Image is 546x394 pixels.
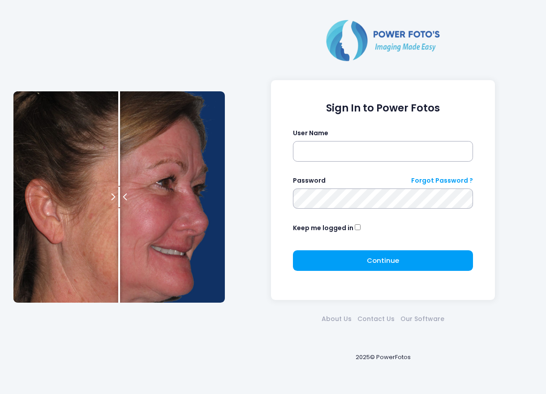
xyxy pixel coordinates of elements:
[319,314,355,324] a: About Us
[398,314,447,324] a: Our Software
[355,314,398,324] a: Contact Us
[293,102,473,114] h1: Sign In to Power Fotos
[293,176,326,185] label: Password
[233,338,533,377] div: 2025© PowerFotos
[293,250,473,271] button: Continue
[322,18,443,63] img: Logo
[293,223,353,233] label: Keep me logged in
[293,128,328,138] label: User Name
[367,256,399,265] span: Continue
[411,176,473,185] a: Forgot Password ?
